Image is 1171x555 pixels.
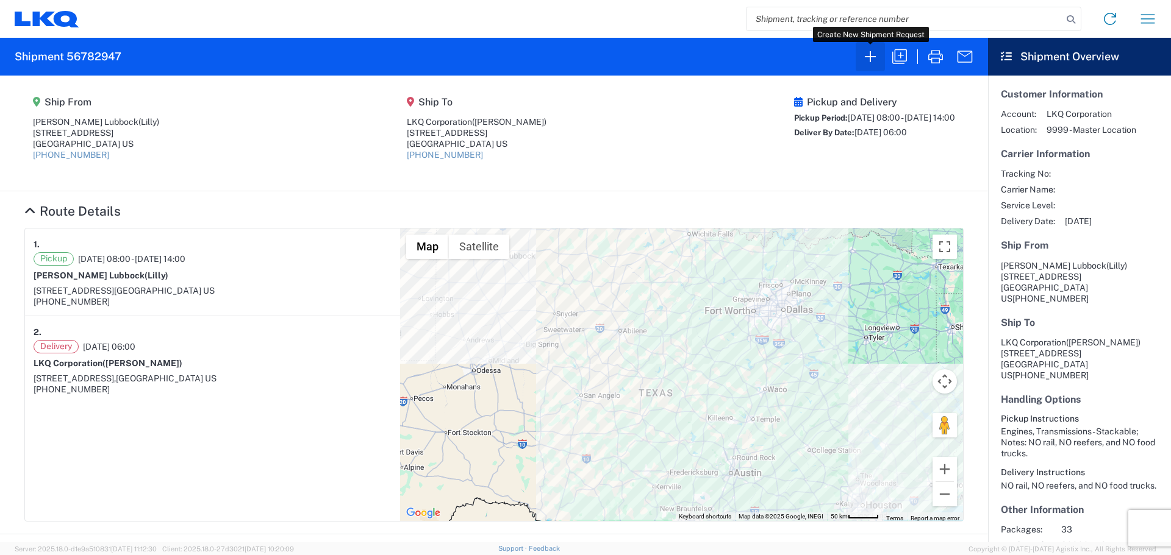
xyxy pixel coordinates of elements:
[794,96,955,108] h5: Pickup and Delivery
[1061,524,1166,535] span: 33
[854,127,907,137] span: [DATE] 06:00
[15,49,121,64] h2: Shipment 56782947
[111,545,157,553] span: [DATE] 11:12:30
[933,369,957,394] button: Map camera controls
[1001,124,1037,135] span: Location:
[1001,394,1158,405] h5: Handling Options
[886,515,903,521] a: Terms
[1012,370,1089,380] span: [PHONE_NUMBER]
[34,296,392,307] div: [PHONE_NUMBER]
[1001,108,1037,119] span: Account:
[1001,200,1055,211] span: Service Level:
[827,512,883,521] button: Map Scale: 50 km per 47 pixels
[1001,467,1158,478] h6: Delivery Instructions
[1012,294,1089,303] span: [PHONE_NUMBER]
[1001,260,1158,304] address: [GEOGRAPHIC_DATA] US
[1061,540,1166,551] span: 30000 LBS
[15,545,157,553] span: Server: 2025.18.0-d1e9a510831
[138,117,159,127] span: (Lilly)
[933,413,957,437] button: Drag Pegman onto the map to open Street View
[407,127,546,138] div: [STREET_ADDRESS]
[1001,317,1158,328] h5: Ship To
[145,270,168,280] span: (Lilly)
[114,286,215,295] span: [GEOGRAPHIC_DATA] US
[1001,216,1055,227] span: Delivery Date:
[1001,261,1106,270] span: [PERSON_NAME] Lubbock
[33,116,159,127] div: [PERSON_NAME] Lubbock
[794,113,848,122] span: Pickup Period:
[739,513,823,520] span: Map data ©2025 Google, INEGI
[472,117,546,127] span: ([PERSON_NAME])
[34,286,114,295] span: [STREET_ADDRESS]
[933,482,957,506] button: Zoom out
[34,373,116,383] span: [STREET_ADDRESS],
[831,513,848,520] span: 50 km
[911,515,959,521] a: Report a map error
[407,150,483,160] a: [PHONE_NUMBER]
[679,512,731,521] button: Keyboard shortcuts
[794,128,854,137] span: Deliver By Date:
[529,545,560,552] a: Feedback
[1001,272,1081,281] span: [STREET_ADDRESS]
[1001,414,1158,424] h6: Pickup Instructions
[34,325,41,340] strong: 2.
[933,235,957,259] button: Toggle fullscreen view
[1047,108,1136,119] span: LKQ Corporation
[403,505,443,521] img: Google
[33,127,159,138] div: [STREET_ADDRESS]
[933,457,957,481] button: Zoom in
[407,116,546,127] div: LKQ Corporation
[102,358,182,368] span: ([PERSON_NAME])
[1001,184,1055,195] span: Carrier Name:
[988,38,1171,76] header: Shipment Overview
[1047,124,1136,135] span: 9999 - Master Location
[1001,504,1158,515] h5: Other Information
[33,138,159,149] div: [GEOGRAPHIC_DATA] US
[498,545,529,552] a: Support
[162,545,294,553] span: Client: 2025.18.0-27d3021
[34,358,182,368] strong: LKQ Corporation
[1065,216,1092,227] span: [DATE]
[969,543,1156,554] span: Copyright © [DATE]-[DATE] Agistix Inc., All Rights Reserved
[245,545,294,553] span: [DATE] 10:20:09
[1001,337,1158,381] address: [GEOGRAPHIC_DATA] US
[34,270,168,280] strong: [PERSON_NAME] Lubbock
[34,237,40,252] strong: 1.
[403,505,443,521] a: Open this area in Google Maps (opens a new window)
[83,341,135,352] span: [DATE] 06:00
[1001,88,1158,100] h5: Customer Information
[1066,338,1141,347] span: ([PERSON_NAME])
[34,384,392,395] div: [PHONE_NUMBER]
[407,138,546,149] div: [GEOGRAPHIC_DATA] US
[747,7,1062,30] input: Shipment, tracking or reference number
[1001,524,1051,535] span: Packages:
[407,96,546,108] h5: Ship To
[848,113,955,122] span: [DATE] 08:00 - [DATE] 14:00
[33,150,109,160] a: [PHONE_NUMBER]
[34,340,79,353] span: Delivery
[116,373,217,383] span: [GEOGRAPHIC_DATA] US
[78,253,185,264] span: [DATE] 08:00 - [DATE] 14:00
[1001,480,1158,491] div: NO rail, NO reefers, and NO food trucks.
[24,203,121,219] a: Hide Details
[1001,168,1055,179] span: Tracking No:
[1001,540,1051,551] span: Total Weight:
[1106,261,1127,270] span: (Lilly)
[33,96,159,108] h5: Ship From
[449,235,509,259] button: Show satellite imagery
[1001,239,1158,251] h5: Ship From
[1001,148,1158,160] h5: Carrier Information
[406,235,449,259] button: Show street map
[1001,338,1141,358] span: LKQ Corporation [STREET_ADDRESS]
[1001,426,1158,459] div: Engines, Transmissions - Stackable; Notes: NO rail, NO reefers, and NO food trucks.
[34,252,74,266] span: Pickup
